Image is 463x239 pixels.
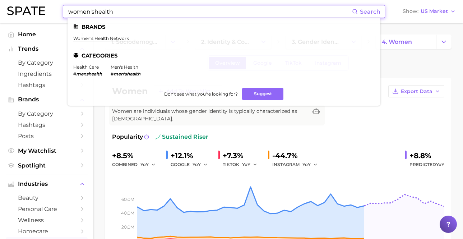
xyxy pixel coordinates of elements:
[193,161,201,167] span: YoY
[76,71,102,77] em: menshealth
[6,203,88,215] a: personal care
[401,88,432,95] span: Export Data
[18,162,75,169] span: Spotlight
[18,133,75,139] span: Posts
[6,79,88,91] a: Hashtags
[18,46,75,52] span: Trends
[155,133,208,141] span: sustained riser
[18,217,75,224] span: wellness
[223,160,262,169] div: TIKTOK
[140,161,149,167] span: YoY
[18,70,75,77] span: Ingredients
[409,150,444,161] div: +8.8%
[6,215,88,226] a: wellness
[302,160,318,169] button: YoY
[73,64,99,70] a: health care
[171,160,213,169] div: GOOGLE
[401,7,458,16] button: ShowUS Market
[112,107,307,123] span: Women are individuals whose gender identity is typically characterized as [DEMOGRAPHIC_DATA].
[6,29,88,40] a: Home
[18,147,75,154] span: My Watchlist
[223,150,262,161] div: +7.3%
[6,192,88,203] a: beauty
[114,71,140,77] em: men'shealth
[6,226,88,237] a: homecare
[302,161,311,167] span: YoY
[18,59,75,66] span: by Category
[68,5,352,18] input: Search here for a brand, industry, or ingredient
[242,161,250,167] span: YoY
[18,96,75,103] span: Brands
[155,134,161,140] img: sustained riser
[18,121,75,128] span: Hashtags
[171,150,213,161] div: +12.1%
[73,71,76,77] span: #
[193,160,208,169] button: YoY
[140,160,156,169] button: YoY
[376,35,436,49] a: 4. women
[7,6,45,15] img: SPATE
[112,133,143,141] span: Popularity
[18,181,75,187] span: Industries
[164,91,238,97] span: Don't see what you're looking for?
[272,150,323,161] div: -44.7%
[111,71,114,77] span: #
[242,88,283,100] button: Suggest
[18,194,75,201] span: beauty
[272,160,323,169] div: INSTAGRAM
[18,206,75,212] span: personal care
[18,82,75,88] span: Hashtags
[6,130,88,142] a: Posts
[6,43,88,54] button: Trends
[112,160,161,169] div: combined
[421,9,448,13] span: US Market
[6,160,88,171] a: Spotlight
[6,108,88,119] a: by Category
[6,145,88,156] a: My Watchlist
[18,31,75,38] span: Home
[6,179,88,189] button: Industries
[436,162,444,167] span: YoY
[436,35,452,49] button: Change Category
[73,24,375,30] li: Brands
[388,85,444,97] button: Export Data
[6,94,88,105] button: Brands
[6,57,88,68] a: by Category
[360,8,380,15] span: Search
[111,64,138,70] a: men's health
[112,150,161,161] div: +8.5%
[18,228,75,235] span: homecare
[6,68,88,79] a: Ingredients
[73,36,129,41] a: women's health network
[6,119,88,130] a: Hashtags
[382,38,412,45] span: 4. women
[18,110,75,117] span: by Category
[242,160,258,169] button: YoY
[409,160,444,169] span: Predicted
[73,52,375,59] li: Categories
[403,9,418,13] span: Show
